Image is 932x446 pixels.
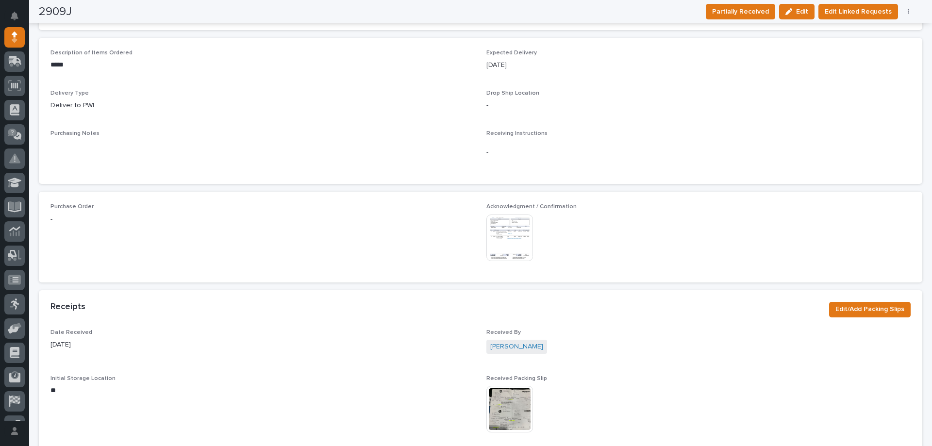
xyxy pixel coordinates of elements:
[50,340,475,350] p: [DATE]
[50,302,85,313] h2: Receipts
[825,6,892,17] span: Edit Linked Requests
[486,60,911,70] p: [DATE]
[4,6,25,26] button: Notifications
[486,131,548,136] span: Receiving Instructions
[490,342,543,352] a: [PERSON_NAME]
[50,330,92,335] span: Date Received
[486,100,911,111] p: -
[818,4,898,19] button: Edit Linked Requests
[50,204,94,210] span: Purchase Order
[779,4,815,19] button: Edit
[50,215,475,225] p: -
[50,131,100,136] span: Purchasing Notes
[39,5,72,19] h2: 2909J
[486,148,911,158] p: -
[12,12,25,27] div: Notifications
[835,303,904,315] span: Edit/Add Packing Slips
[50,100,475,111] p: Deliver to PWI
[50,376,116,381] span: Initial Storage Location
[486,376,547,381] span: Received Packing Slip
[486,330,521,335] span: Received By
[50,50,133,56] span: Description of Items Ordered
[706,4,775,19] button: Partially Received
[486,50,537,56] span: Expected Delivery
[712,6,769,17] span: Partially Received
[50,90,89,96] span: Delivery Type
[796,7,808,16] span: Edit
[829,302,911,317] button: Edit/Add Packing Slips
[486,204,577,210] span: Acknowledgment / Confirmation
[486,90,539,96] span: Drop Ship Location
